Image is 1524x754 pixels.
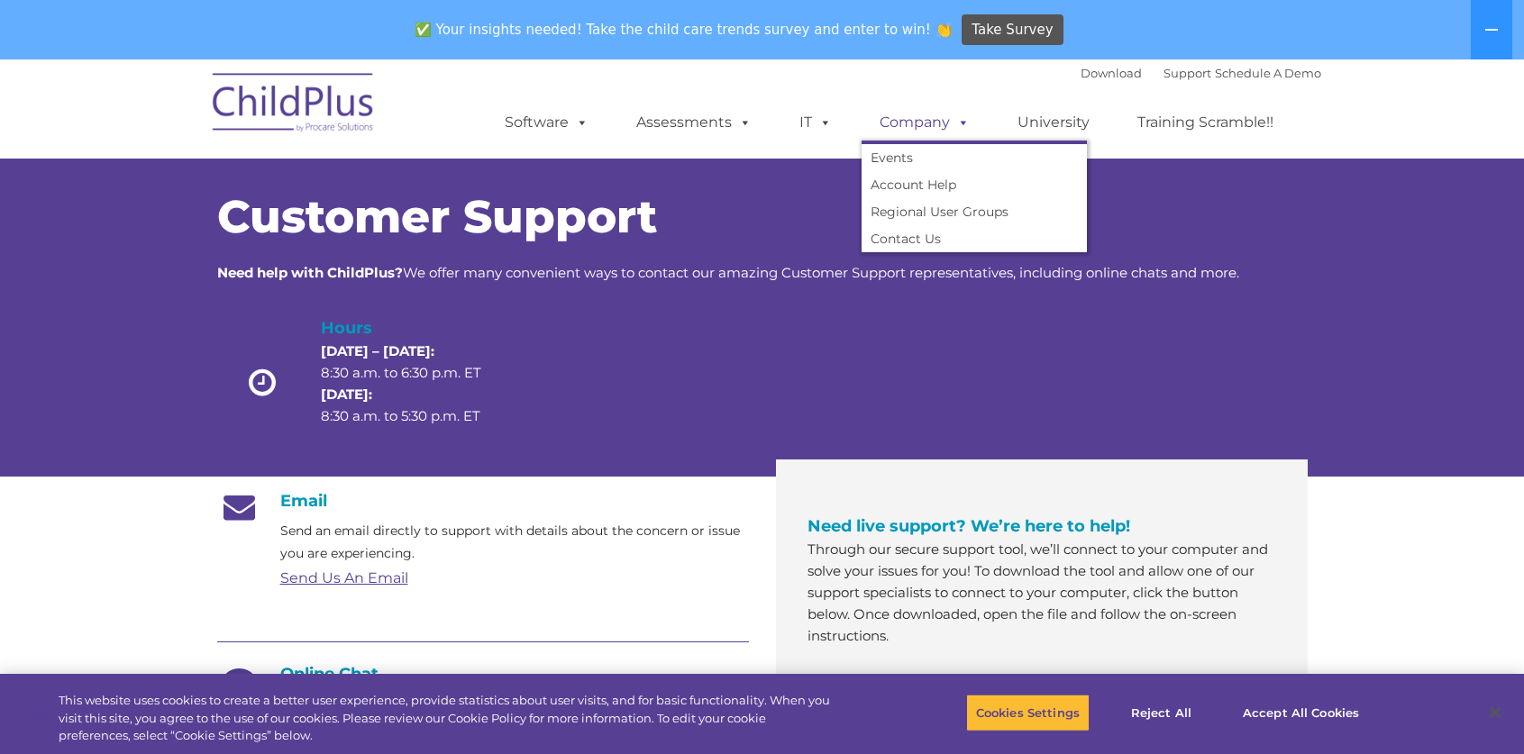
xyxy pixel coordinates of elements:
strong: [DATE]: [321,386,372,403]
a: Send Us An Email [280,569,408,586]
a: Training Scramble!! [1119,104,1291,141]
h4: Hours [321,315,512,341]
a: Take Survey [962,14,1063,46]
font: | [1081,66,1321,80]
strong: [DATE] – [DATE]: [321,342,434,359]
a: Company [862,104,988,141]
a: Regional User Groups [862,198,1087,225]
a: Contact Us [862,225,1087,252]
p: Through our secure support tool, we’ll connect to your computer and solve your issues for you! To... [808,539,1276,647]
h4: Online Chat [217,664,749,684]
a: Events [862,144,1087,171]
h4: Email [217,491,749,511]
div: This website uses cookies to create a better user experience, provide statistics about user visit... [59,692,838,745]
a: IT [781,104,850,141]
img: ChildPlus by Procare Solutions [204,60,384,150]
a: Schedule A Demo [1215,66,1321,80]
span: Need live support? We’re here to help! [808,516,1130,536]
button: Reject All [1105,694,1218,731]
button: Close [1475,693,1515,732]
button: Accept All Cookies [1233,694,1369,731]
a: Support [1164,66,1211,80]
button: Cookies Settings [966,694,1090,731]
span: Customer Support [217,189,657,244]
span: We offer many convenient ways to contact our amazing Customer Support representatives, including ... [217,264,1239,281]
a: Software [487,104,607,141]
p: 8:30 a.m. to 6:30 p.m. ET 8:30 a.m. to 5:30 p.m. ET [321,341,512,427]
a: University [999,104,1108,141]
span: ✅ Your insights needed! Take the child care trends survey and enter to win! 👏 [407,12,959,47]
p: Send an email directly to support with details about the concern or issue you are experiencing. [280,520,749,565]
strong: Need help with ChildPlus? [217,264,403,281]
a: Download [1081,66,1142,80]
span: Take Survey [972,14,1053,46]
a: Account Help [862,171,1087,198]
a: Assessments [618,104,770,141]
